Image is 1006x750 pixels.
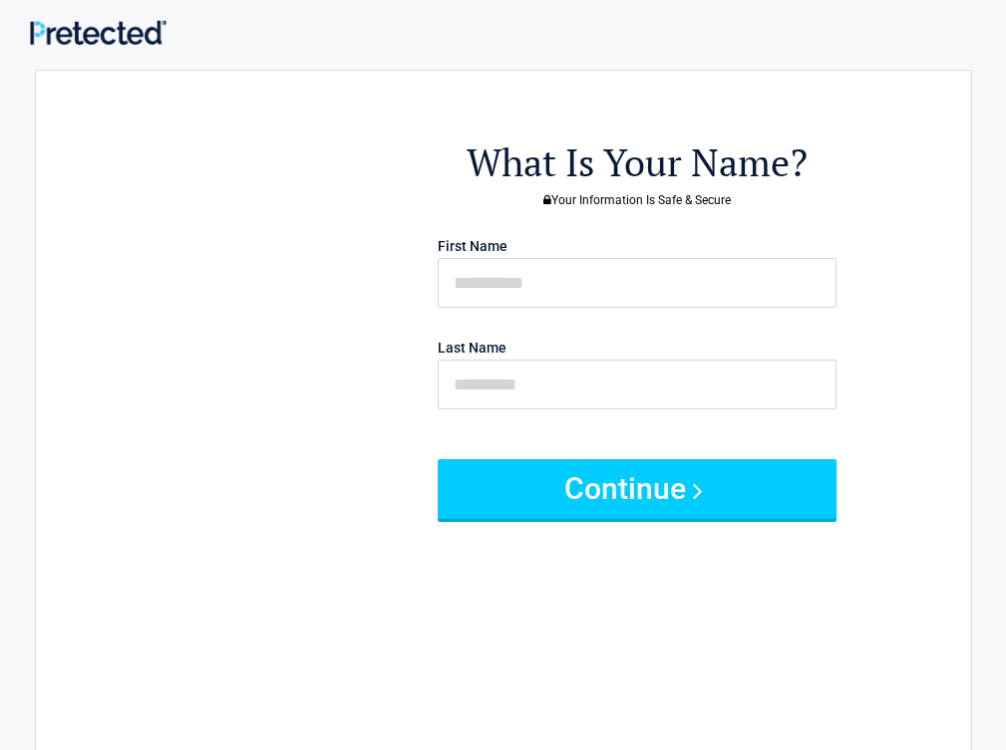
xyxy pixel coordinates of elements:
img: Main Logo [30,20,167,45]
button: Continue [438,459,837,519]
label: Last Name [438,341,506,355]
label: First Name [438,239,507,253]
